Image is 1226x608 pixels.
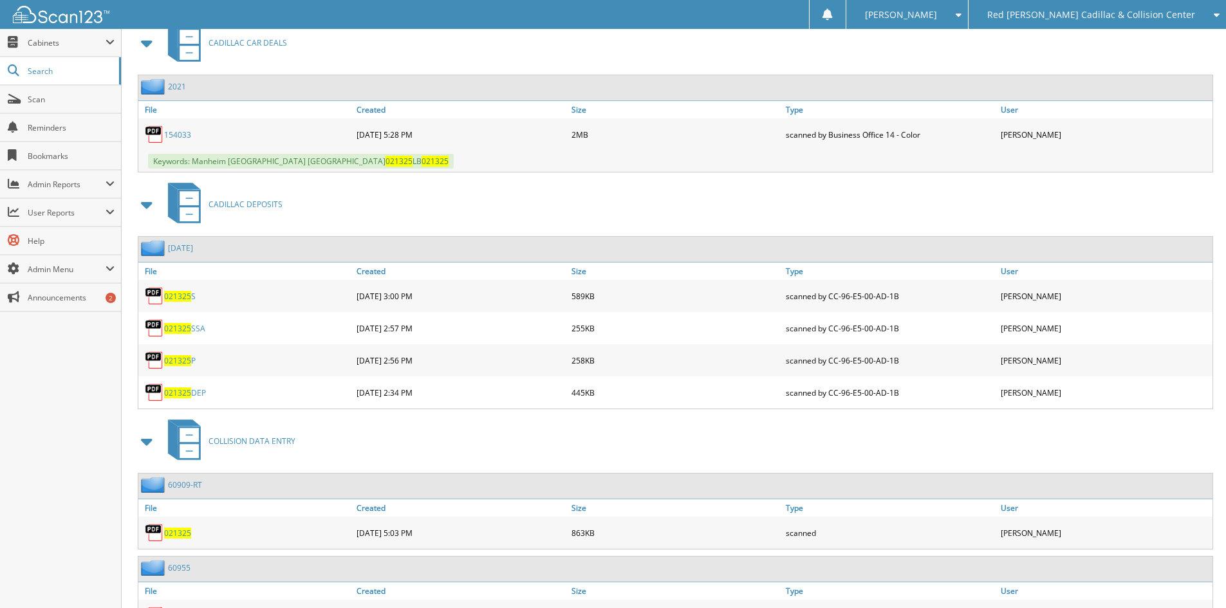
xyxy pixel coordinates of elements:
[164,291,191,302] span: 021325
[28,292,115,303] span: Announcements
[783,283,998,309] div: scanned by CC-96-E5-00-AD-1B
[160,416,295,466] a: COLLISION DATA ENTRY
[209,199,283,210] span: CADILLAC DEPOSITS
[164,355,191,366] span: 021325
[160,17,287,68] a: CADILLAC CAR DEALS
[168,81,186,92] a: 2021
[353,283,568,309] div: [DATE] 3:00 PM
[28,122,115,133] span: Reminders
[164,323,205,334] a: 021325SSA
[138,263,353,280] a: File
[998,283,1212,309] div: [PERSON_NAME]
[568,263,783,280] a: Size
[998,380,1212,405] div: [PERSON_NAME]
[998,347,1212,373] div: [PERSON_NAME]
[148,154,454,169] span: Keywords: Manheim [GEOGRAPHIC_DATA] [GEOGRAPHIC_DATA] LB
[783,582,998,600] a: Type
[145,523,164,542] img: PDF.png
[164,387,191,398] span: 021325
[568,122,783,147] div: 2MB
[865,11,937,19] span: [PERSON_NAME]
[141,477,168,493] img: folder2.png
[568,347,783,373] div: 258KB
[783,380,998,405] div: scanned by CC-96-E5-00-AD-1B
[998,499,1212,517] a: User
[987,11,1195,19] span: Red [PERSON_NAME] Cadillac & Collision Center
[353,520,568,546] div: [DATE] 5:03 PM
[13,6,109,23] img: scan123-logo-white.svg
[28,264,106,275] span: Admin Menu
[353,380,568,405] div: [DATE] 2:34 PM
[998,582,1212,600] a: User
[164,528,191,539] a: 021325
[422,156,449,167] span: 021325
[568,101,783,118] a: Size
[385,156,413,167] span: 021325
[28,151,115,161] span: Bookmarks
[138,499,353,517] a: File
[783,520,998,546] div: scanned
[783,263,998,280] a: Type
[998,520,1212,546] div: [PERSON_NAME]
[998,315,1212,341] div: [PERSON_NAME]
[141,240,168,256] img: folder2.png
[209,436,295,447] span: COLLISION DATA ENTRY
[145,383,164,402] img: PDF.png
[145,318,164,338] img: PDF.png
[138,101,353,118] a: File
[783,122,998,147] div: scanned by Business Office 14 - Color
[568,315,783,341] div: 255KB
[1162,546,1226,608] iframe: Chat Widget
[353,315,568,341] div: [DATE] 2:57 PM
[141,78,168,95] img: folder2.png
[160,179,283,230] a: CADILLAC DEPOSITS
[353,122,568,147] div: [DATE] 5:28 PM
[568,380,783,405] div: 445KB
[164,291,196,302] a: 021325S
[168,479,202,490] a: 60909-RT
[353,101,568,118] a: Created
[141,560,168,576] img: folder2.png
[783,347,998,373] div: scanned by CC-96-E5-00-AD-1B
[145,286,164,306] img: PDF.png
[106,293,116,303] div: 2
[353,582,568,600] a: Created
[145,351,164,370] img: PDF.png
[168,562,190,573] a: 60955
[28,37,106,48] span: Cabinets
[568,520,783,546] div: 863KB
[998,263,1212,280] a: User
[28,235,115,246] span: Help
[783,315,998,341] div: scanned by CC-96-E5-00-AD-1B
[168,243,193,253] a: [DATE]
[164,323,191,334] span: 021325
[28,207,106,218] span: User Reports
[145,125,164,144] img: PDF.png
[783,101,998,118] a: Type
[28,179,106,190] span: Admin Reports
[28,94,115,105] span: Scan
[164,355,196,366] a: 021325P
[568,582,783,600] a: Size
[353,347,568,373] div: [DATE] 2:56 PM
[783,499,998,517] a: Type
[138,582,353,600] a: File
[998,101,1212,118] a: User
[28,66,113,77] span: Search
[209,37,287,48] span: CADILLAC CAR DEALS
[353,499,568,517] a: Created
[353,263,568,280] a: Created
[568,499,783,517] a: Size
[164,129,191,140] a: 154033
[568,283,783,309] div: 589KB
[164,387,206,398] a: 021325DEP
[998,122,1212,147] div: [PERSON_NAME]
